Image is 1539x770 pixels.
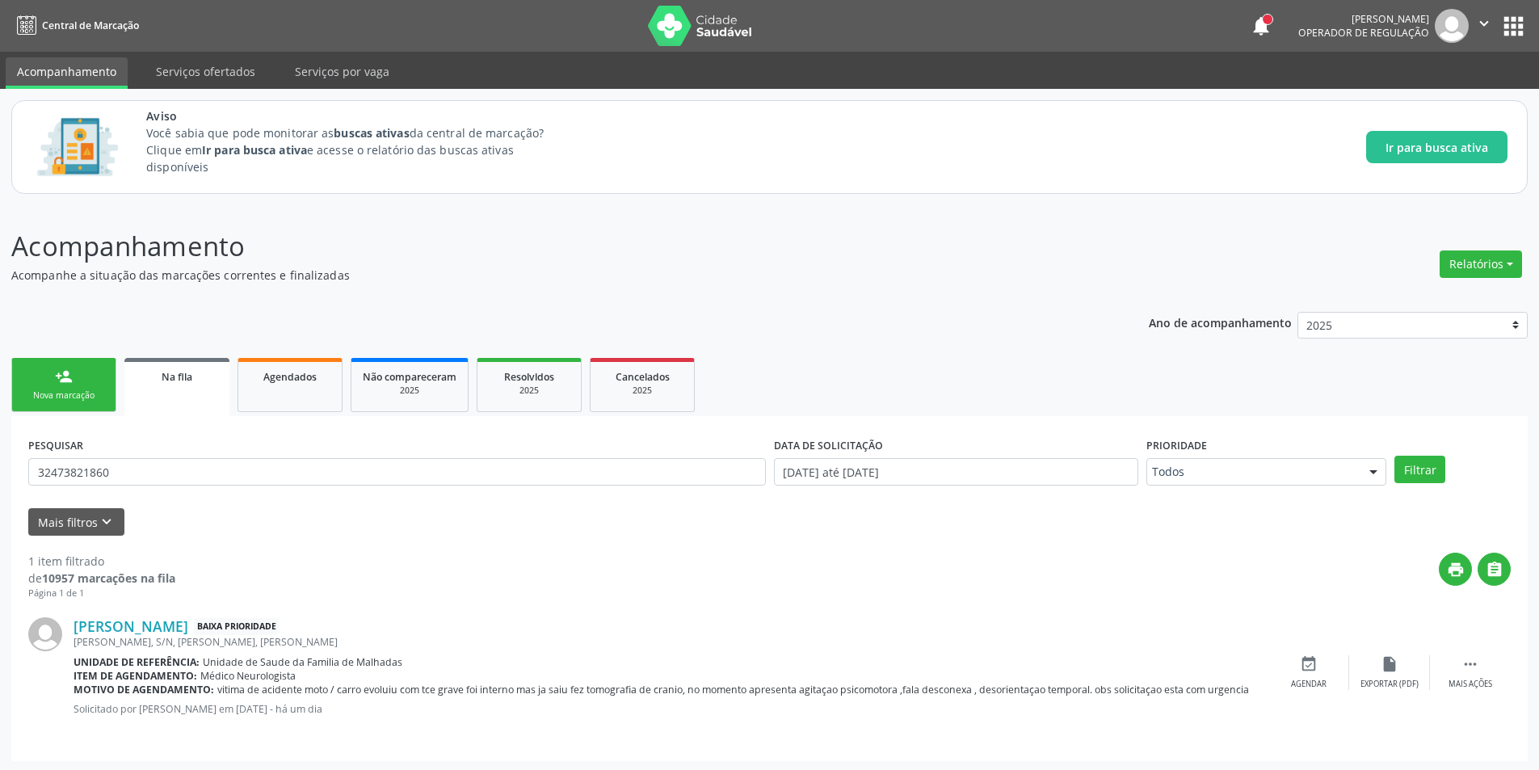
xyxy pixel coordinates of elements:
[1381,655,1398,673] i: insert_drive_file
[1461,655,1479,673] i: 
[6,57,128,89] a: Acompanhamento
[334,125,409,141] strong: buscas ativas
[55,368,73,385] div: person_add
[1366,131,1507,163] button: Ir para busca ativa
[74,635,1268,649] div: [PERSON_NAME], S/N, [PERSON_NAME], [PERSON_NAME]
[194,618,280,635] span: Baixa Prioridade
[202,142,307,158] strong: Ir para busca ativa
[28,617,62,651] img: img
[28,553,175,570] div: 1 item filtrado
[1486,561,1503,579] i: 
[74,617,188,635] a: [PERSON_NAME]
[1386,139,1488,156] span: Ir para busca ativa
[1394,456,1445,483] button: Filtrar
[203,655,402,669] span: Unidade de Saude da Familia de Malhadas
[11,12,139,39] a: Central de Marcação
[1447,561,1465,579] i: print
[1149,312,1292,332] p: Ano de acompanhamento
[263,370,317,384] span: Agendados
[1499,12,1528,40] button: apps
[1146,433,1207,458] label: Prioridade
[1300,655,1318,673] i: event_available
[28,570,175,587] div: de
[28,433,83,458] label: PESQUISAR
[504,370,554,384] span: Resolvidos
[162,370,192,384] span: Na fila
[363,385,456,397] div: 2025
[1250,15,1272,37] button: notifications
[74,669,197,683] b: Item de agendamento:
[11,226,1073,267] p: Acompanhamento
[74,655,200,669] b: Unidade de referência:
[42,19,139,32] span: Central de Marcação
[1360,679,1419,690] div: Exportar (PDF)
[200,669,296,683] span: Médico Neurologista
[146,107,574,124] span: Aviso
[32,111,124,183] img: Imagem de CalloutCard
[145,57,267,86] a: Serviços ofertados
[1478,553,1511,586] button: 
[602,385,683,397] div: 2025
[217,683,1249,696] span: vitima de acidente moto / carro evoluiu com tce grave foi interno mas ja saiu fez tomografia de c...
[1435,9,1469,43] img: img
[1440,250,1522,278] button: Relatórios
[1291,679,1327,690] div: Agendar
[1439,553,1472,586] button: print
[489,385,570,397] div: 2025
[28,587,175,600] div: Página 1 de 1
[146,124,574,175] p: Você sabia que pode monitorar as da central de marcação? Clique em e acesse o relatório das busca...
[363,370,456,384] span: Não compareceram
[1469,9,1499,43] button: 
[1298,12,1429,26] div: [PERSON_NAME]
[1152,464,1353,480] span: Todos
[284,57,401,86] a: Serviços por vaga
[1449,679,1492,690] div: Mais ações
[42,570,175,586] strong: 10957 marcações na fila
[774,433,883,458] label: DATA DE SOLICITAÇÃO
[74,702,1268,716] p: Solicitado por [PERSON_NAME] em [DATE] - há um dia
[616,370,670,384] span: Cancelados
[774,458,1138,486] input: Selecione um intervalo
[1475,15,1493,32] i: 
[28,458,766,486] input: Nome, CNS
[74,683,214,696] b: Motivo de agendamento:
[11,267,1073,284] p: Acompanhe a situação das marcações correntes e finalizadas
[28,508,124,536] button: Mais filtroskeyboard_arrow_down
[1298,26,1429,40] span: Operador de regulação
[23,389,104,402] div: Nova marcação
[98,513,116,531] i: keyboard_arrow_down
